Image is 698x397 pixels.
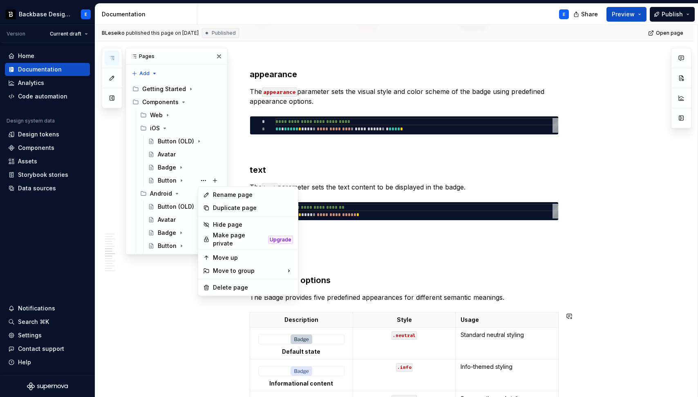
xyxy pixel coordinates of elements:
[268,236,293,244] div: Upgrade
[213,221,293,229] div: Hide page
[213,204,293,212] div: Duplicate page
[213,254,293,262] div: Move up
[213,231,265,248] div: Make page private
[213,283,293,292] div: Delete page
[213,191,293,199] div: Rename page
[200,264,296,277] div: Move to group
